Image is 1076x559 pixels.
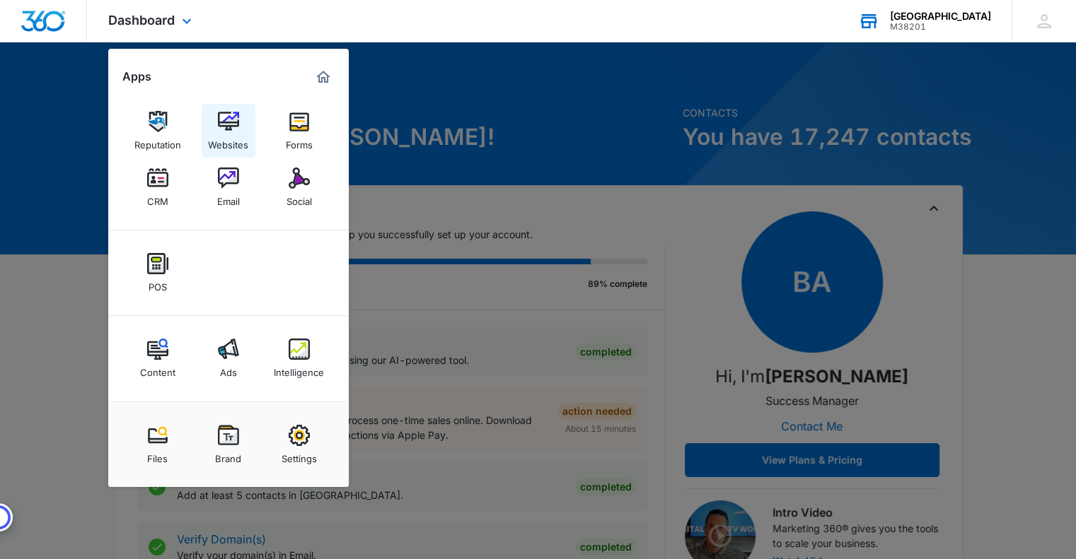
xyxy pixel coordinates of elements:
[202,104,255,158] a: Websites
[140,360,175,378] div: Content
[202,418,255,471] a: Brand
[890,11,991,22] div: account name
[202,331,255,385] a: Ads
[215,446,241,464] div: Brand
[272,160,326,214] a: Social
[208,132,248,151] div: Websites
[108,13,175,28] span: Dashboard
[282,446,317,464] div: Settings
[217,189,240,207] div: Email
[286,132,313,151] div: Forms
[312,66,335,88] a: Marketing 360® Dashboard
[147,189,168,207] div: CRM
[131,246,185,300] a: POS
[131,418,185,471] a: Files
[131,160,185,214] a: CRM
[890,22,991,32] div: account id
[272,418,326,471] a: Settings
[287,189,312,207] div: Social
[134,132,181,151] div: Reputation
[220,360,237,378] div: Ads
[272,331,326,385] a: Intelligence
[147,446,168,464] div: Files
[122,70,151,83] h2: Apps
[272,104,326,158] a: Forms
[131,331,185,385] a: Content
[131,104,185,158] a: Reputation
[274,360,324,378] div: Intelligence
[149,274,167,293] div: POS
[202,160,255,214] a: Email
